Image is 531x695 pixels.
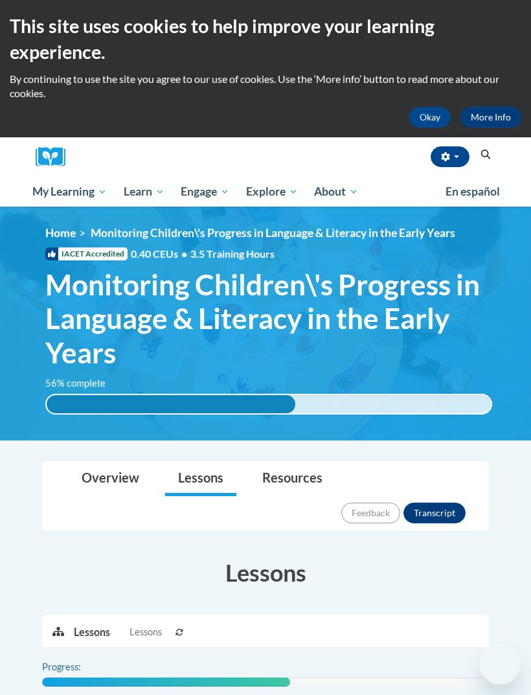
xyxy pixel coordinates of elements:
[165,462,236,496] a: Lessons
[246,184,298,199] span: Explore
[431,146,469,167] button: Account Settings
[124,184,164,199] span: Learn
[172,177,238,207] a: Engage
[47,395,295,413] div: 56% complete
[91,226,455,240] span: Monitoring Children\'s Progress in Language & Literacy in the Early Years
[181,247,187,260] span: •
[24,177,115,207] a: My Learning
[45,247,128,260] span: IACET Accredited
[42,556,489,589] h3: Lessons
[479,643,521,685] iframe: Button to launch messaging window
[341,503,400,523] button: Feedback
[23,177,508,207] div: Main menu
[130,625,162,639] span: Lessons
[409,107,451,128] button: Okay
[437,178,508,205] a: En español
[42,660,117,674] label: Progress:
[115,177,173,207] a: Learn
[32,184,107,199] span: My Learning
[45,268,492,370] span: Monitoring Children\'s Progress in Language & Literacy in the Early Years
[131,247,190,261] span: 0.40 CEUs
[10,13,521,65] h2: This site uses cookies to help improve your learning experience.
[314,184,358,199] span: About
[69,462,152,496] a: Overview
[74,625,110,639] p: Lessons
[181,184,229,199] span: Engage
[45,376,120,391] label: 56% complete
[403,503,466,523] button: Transcript
[238,177,306,207] a: Explore
[476,147,495,163] button: Search
[36,147,74,167] a: Cox Campus
[45,226,76,240] a: Home
[10,72,521,100] p: By continuing to use the site you agree to our use of cookies. Use the ‘More info’ button to read...
[249,462,335,496] a: Resources
[190,247,275,260] span: 3.5 Training Hours
[460,107,521,128] a: More Info
[36,147,74,167] img: Logo brand
[306,177,367,207] a: About
[446,185,500,198] span: En español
